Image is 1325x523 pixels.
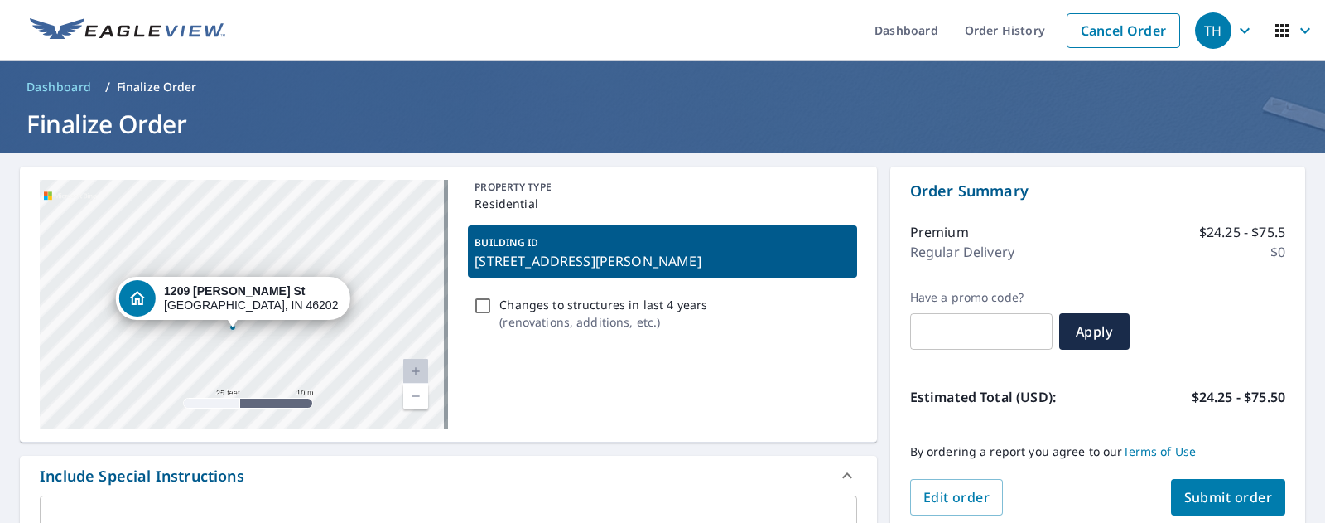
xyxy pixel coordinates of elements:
p: Premium [910,222,969,242]
a: Current Level 20, Zoom Out [403,384,428,409]
nav: breadcrumb [20,74,1305,100]
div: Include Special Instructions [40,465,244,487]
div: Dropped pin, building 1, Residential property, 1209 Bates St Indianapolis, IN 46202 [116,277,349,328]
button: Apply [1059,313,1130,350]
p: Order Summary [910,180,1285,202]
span: Submit order [1184,488,1273,506]
a: Cancel Order [1067,13,1180,48]
p: $24.25 - $75.50 [1192,387,1285,407]
button: Submit order [1171,479,1286,516]
p: [STREET_ADDRESS][PERSON_NAME] [475,251,850,271]
p: Changes to structures in last 4 years [499,296,707,313]
p: $0 [1270,242,1285,262]
p: By ordering a report you agree to our [910,444,1285,459]
h1: Finalize Order [20,107,1305,141]
div: TH [1195,12,1231,49]
div: Include Special Instructions [20,456,877,496]
p: Finalize Order [117,79,197,95]
p: Estimated Total (USD): [910,387,1098,407]
div: [GEOGRAPHIC_DATA], IN 46202 [164,284,338,312]
a: Dashboard [20,74,99,100]
span: Edit order [923,488,990,506]
a: Current Level 20, Zoom In Disabled [403,359,428,384]
a: Terms of Use [1123,443,1197,459]
button: Edit order [910,479,1004,516]
p: BUILDING ID [475,235,538,249]
p: PROPERTY TYPE [475,180,850,195]
p: ( renovations, additions, etc. ) [499,313,707,331]
strong: 1209 [PERSON_NAME] St [164,284,305,298]
p: Residential [475,195,850,212]
span: Apply [1072,322,1116,341]
p: Regular Delivery [910,242,1014,262]
label: Have a promo code? [910,290,1053,305]
span: Dashboard [26,79,92,95]
li: / [105,77,110,97]
img: EV Logo [30,18,225,43]
p: $24.25 - $75.5 [1199,222,1285,242]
